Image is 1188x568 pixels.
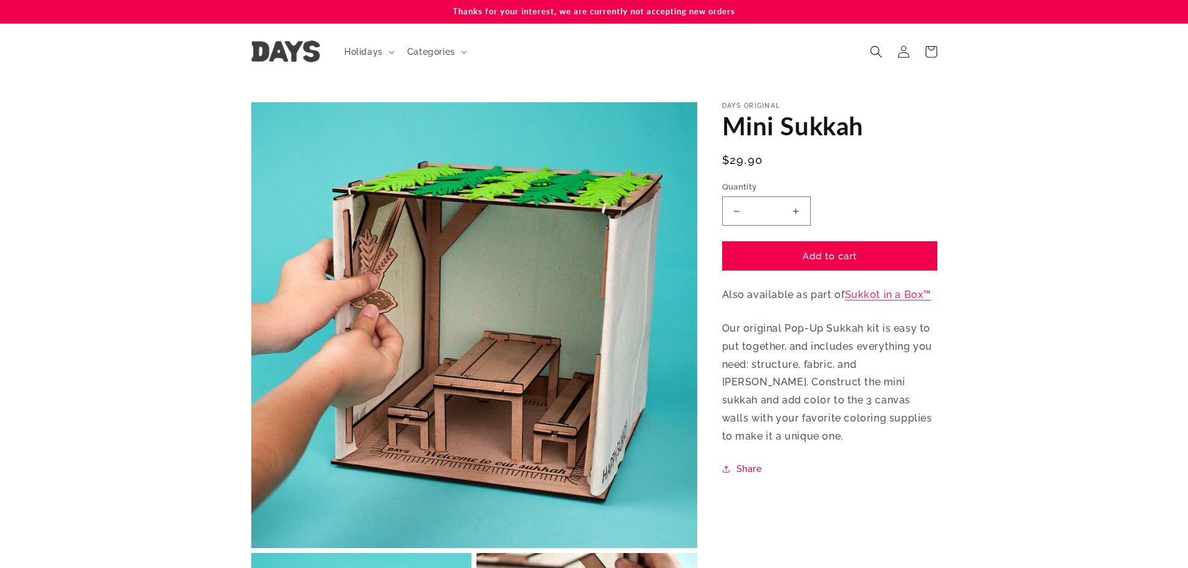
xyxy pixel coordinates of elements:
[722,322,933,442] span: Our original Pop-Up Sukkah kit is easy to put together, and includes everything you need: structu...
[722,110,937,142] h1: Mini Sukkah
[722,102,937,110] p: Days Original
[344,46,383,57] span: Holidays
[722,181,937,193] label: Quantity
[722,241,937,271] button: Add to cart
[722,102,937,477] div: Also available as part of
[251,41,320,62] img: Days United
[337,39,400,65] summary: Holidays
[400,39,472,65] summary: Categories
[722,152,763,168] span: $29.90
[722,461,762,477] summary: Share
[407,46,455,57] span: Categories
[862,38,890,65] summary: Search
[845,289,932,301] a: Sukkot in a Box™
